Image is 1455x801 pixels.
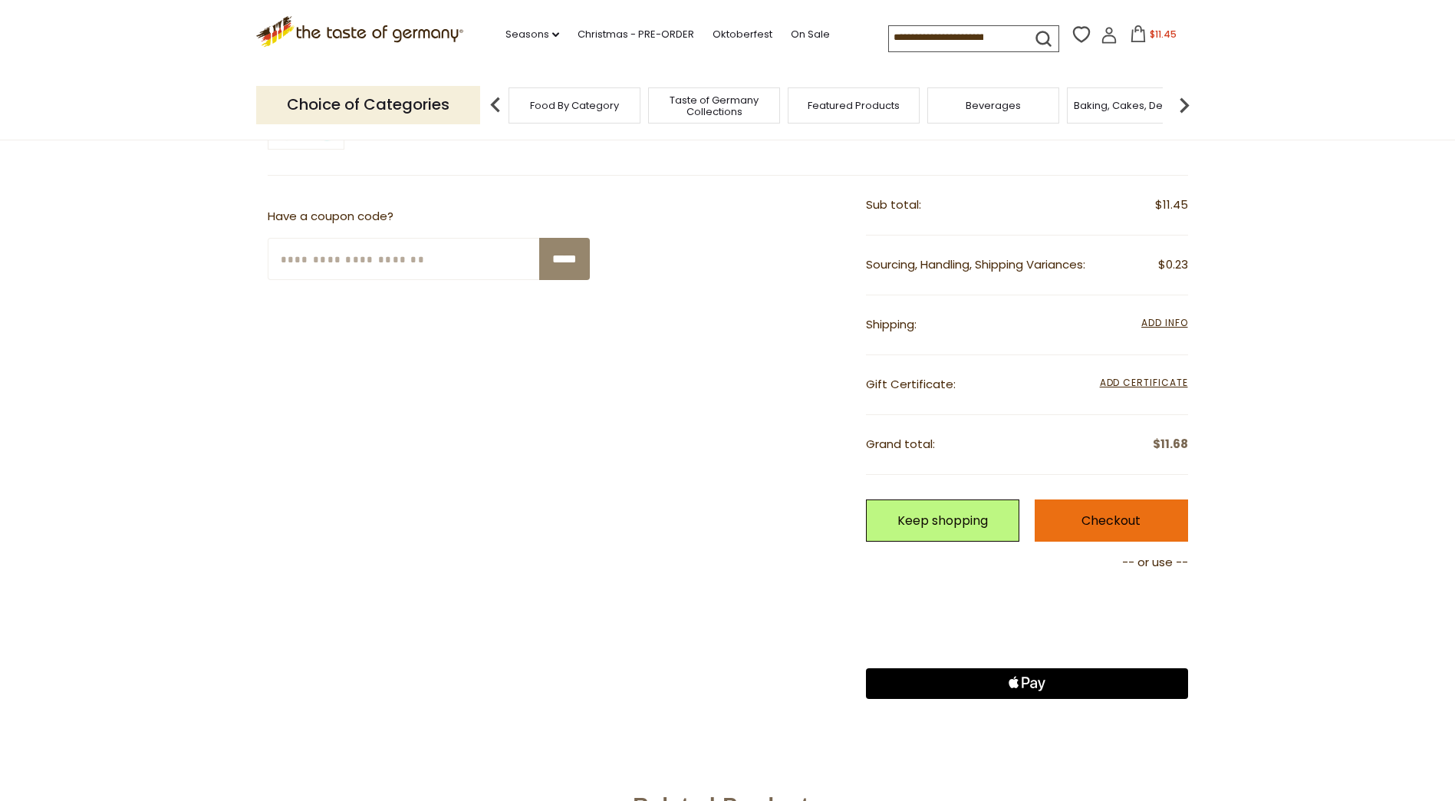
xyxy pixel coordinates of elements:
span: Shipping: [866,316,917,332]
span: Add Certificate [1100,375,1188,392]
span: $11.68 [1153,435,1188,454]
img: previous arrow [480,90,511,120]
a: Beverages [966,100,1021,111]
span: $11.45 [1150,28,1177,41]
a: Baking, Cakes, Desserts [1074,100,1193,111]
a: Oktoberfest [713,26,772,43]
a: Taste of Germany Collections [653,94,775,117]
a: Keep shopping [866,499,1019,542]
span: Grand total: [866,436,935,452]
span: Add Info [1141,316,1187,329]
p: Choice of Categories [256,86,480,124]
a: On Sale [791,26,830,43]
a: Featured Products [808,100,900,111]
p: -- or use -- [866,553,1188,572]
p: Have a coupon code? [268,207,590,226]
button: $11.45 [1121,25,1186,48]
span: $11.45 [1155,196,1188,215]
iframe: PayPal-paylater [866,626,1188,657]
a: Checkout [1035,499,1188,542]
img: next arrow [1169,90,1200,120]
span: Sub total: [866,196,921,213]
span: $0.23 [1158,255,1188,275]
span: Gift Certificate: [866,376,956,392]
a: Seasons [505,26,559,43]
iframe: PayPal-paypal [866,584,1188,615]
a: Food By Category [530,100,619,111]
a: Christmas - PRE-ORDER [578,26,694,43]
span: Sourcing, Handling, Shipping Variances: [866,256,1085,272]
